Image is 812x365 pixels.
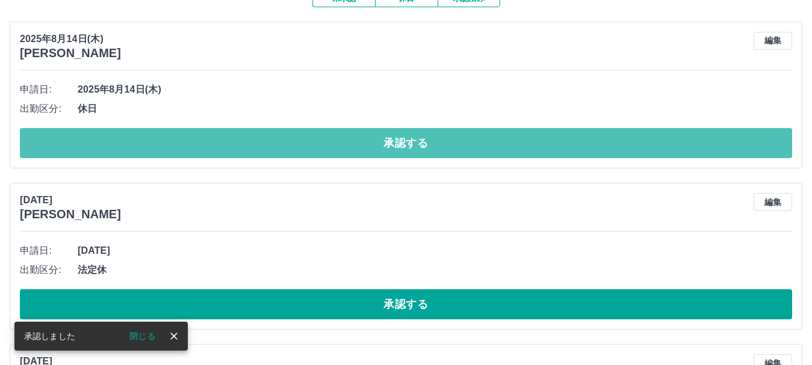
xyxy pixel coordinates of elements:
span: 出勤区分: [20,102,78,116]
span: 申請日: [20,82,78,97]
button: 編集 [754,32,792,50]
p: [DATE] [20,193,121,207]
button: close [165,327,183,345]
span: 法定休 [78,263,792,277]
p: 2025年8月14日(木) [20,32,121,46]
span: 2025年8月14日(木) [78,82,792,97]
span: 休日 [78,102,792,116]
button: 編集 [754,193,792,211]
h3: [PERSON_NAME] [20,207,121,221]
span: 申請日: [20,244,78,258]
button: 承認する [20,128,792,158]
span: [DATE] [78,244,792,258]
div: 承認しました [24,325,75,347]
button: 承認する [20,289,792,319]
button: 閉じる [120,327,165,345]
h3: [PERSON_NAME] [20,46,121,60]
span: 出勤区分: [20,263,78,277]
